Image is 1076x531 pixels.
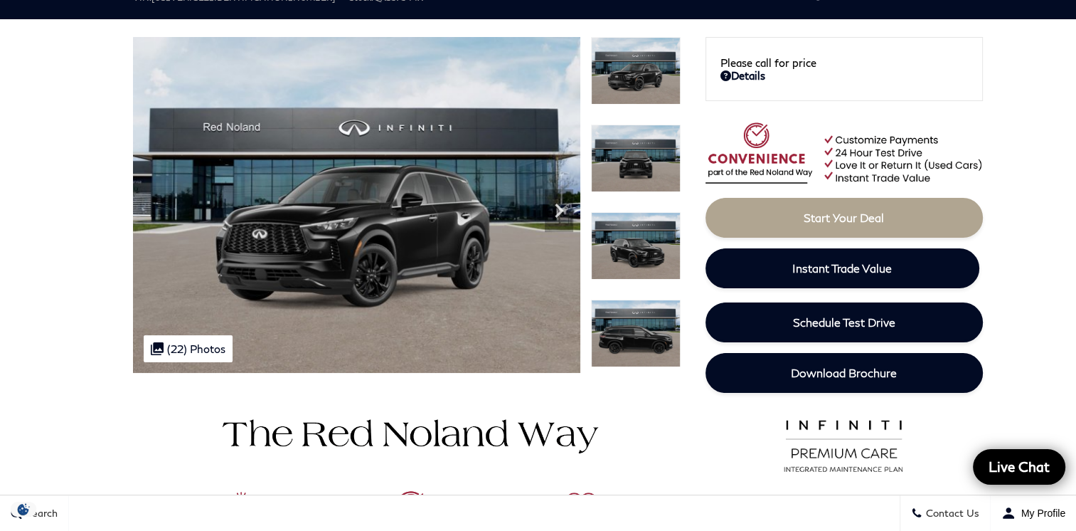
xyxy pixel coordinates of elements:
[591,125,681,192] img: New 2025 MINERAL BLACK INFINITI LUXE AWD image 2
[705,353,983,393] a: Download Brochure
[1016,508,1065,519] span: My Profile
[792,261,892,275] span: Instant Trade Value
[791,366,897,379] span: Download Brochure
[591,212,681,280] img: New 2025 MINERAL BLACK INFINITI LUXE AWD image 3
[991,495,1076,531] button: Open user profile menu
[981,458,1057,475] span: Live Chat
[591,37,681,105] img: New 2025 MINERAL BLACK INFINITI LUXE AWD image 1
[705,303,983,342] a: Schedule Test Drive
[720,56,816,69] span: Please call for price
[705,248,979,288] a: Instant Trade Value
[22,508,58,520] span: Search
[7,502,40,517] img: Opt-Out Icon
[144,335,233,362] div: (22) Photos
[133,37,580,373] img: New 2025 MINERAL BLACK INFINITI LUXE AWD image 1
[591,300,681,367] img: New 2025 MINERAL BLACK INFINITI LUXE AWD image 4
[793,315,895,329] span: Schedule Test Drive
[7,502,40,517] section: Click to Open Cookie Consent Modal
[804,211,884,224] span: Start Your Deal
[705,198,983,238] a: Start Your Deal
[922,508,979,520] span: Contact Us
[545,189,573,232] div: Next
[774,416,913,473] img: infinitipremiumcare.png
[720,69,968,82] a: Details
[973,449,1065,485] a: Live Chat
